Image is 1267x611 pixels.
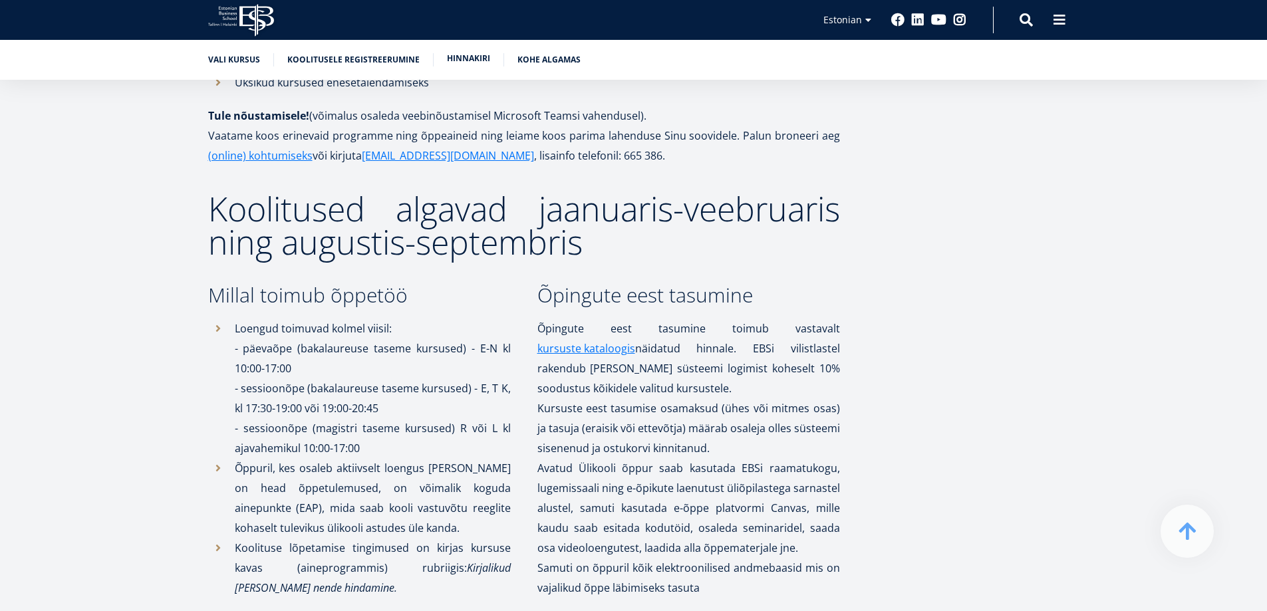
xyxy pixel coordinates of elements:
[911,13,924,27] a: Linkedin
[235,560,511,595] em: Kirjalikud [PERSON_NAME] nende hindamine.
[208,318,511,458] li: Loengud toimuvad kolmel viisil: - päevaõpe (bakalaureuse taseme kursused) - E-N kl 10:00-17:00 - ...
[891,13,905,27] a: Facebook
[537,318,840,598] p: Õpingute eest tasumine toimub vastavalt näidatud hinnale. EBSi vilistlastel rakendub [PERSON_NAME...
[931,13,946,27] a: Youtube
[537,338,635,358] a: kursuste kataloogis
[287,53,420,66] a: Koolitusele registreerumine
[208,108,309,123] strong: Tule nõustamisele!
[953,13,966,27] a: Instagram
[208,192,840,259] h2: Koolitused algavad jaanuaris-veebruaris ning augustis-septembris
[447,52,490,65] a: Hinnakiri
[537,285,840,305] h3: Õpingute eest tasumine
[316,1,358,13] span: First name
[208,146,313,166] a: (online) kohtumiseks
[208,458,511,538] li: Õppuril, kes osaleb aktiivselt loengus [PERSON_NAME] on head õppetulemused, on võimalik koguda ai...
[235,75,429,90] b: Üksikud kursused enesetäiendamiseks
[362,146,534,166] a: [EMAIL_ADDRESS][DOMAIN_NAME]
[517,53,581,66] a: Kohe algamas
[208,285,511,305] h3: Millal toimub õppetöö
[208,106,840,166] p: (võimalus osaleda veebinõustamisel Microsoft Teamsi vahendusel). Vaatame koos erinevaid programme...
[208,538,511,598] li: Koolituse lõpetamise tingimused on kirjas kursuse kavas (aineprogrammis) rubriigis:
[208,53,260,66] a: Vali kursus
